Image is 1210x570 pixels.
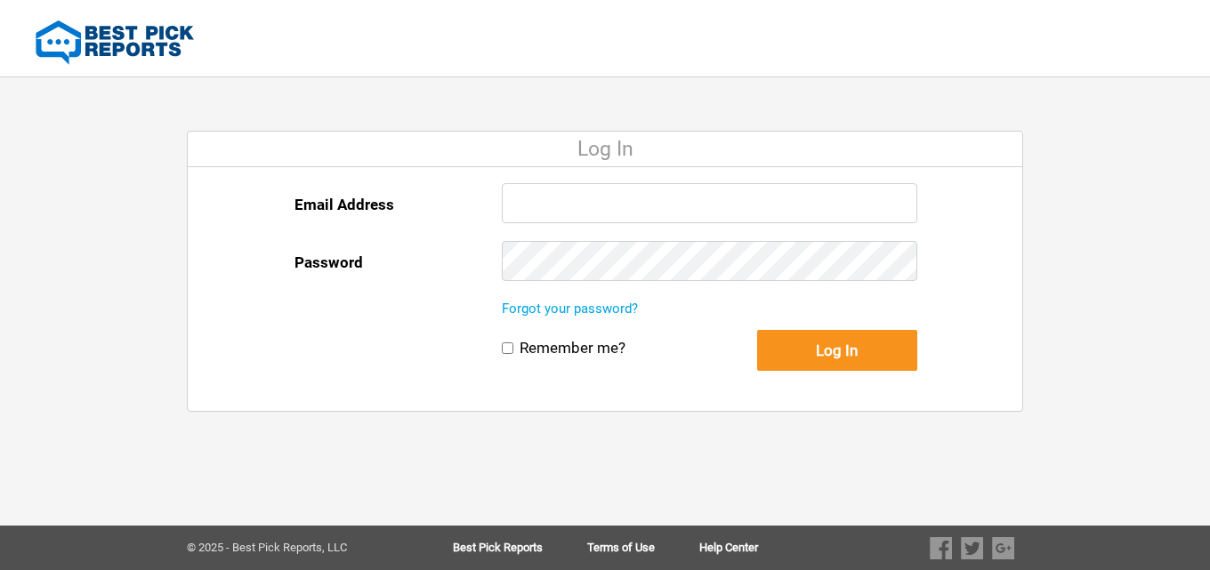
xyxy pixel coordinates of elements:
[36,20,194,65] img: Best Pick Reports Logo
[294,183,394,226] label: Email Address
[757,330,917,371] button: Log In
[520,339,625,357] label: Remember me?
[294,241,363,284] label: Password
[453,542,587,554] a: Best Pick Reports
[587,542,699,554] a: Terms of Use
[502,301,638,317] a: Forgot your password?
[699,542,758,554] a: Help Center
[188,132,1022,167] div: Log In
[187,542,396,554] div: © 2025 - Best Pick Reports, LLC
